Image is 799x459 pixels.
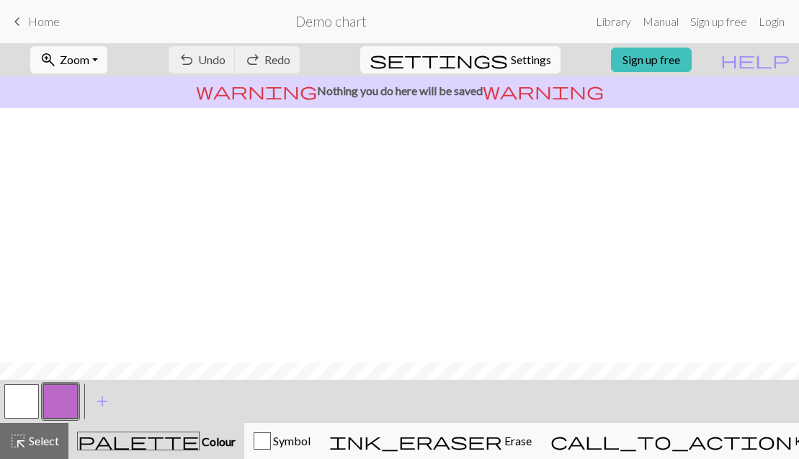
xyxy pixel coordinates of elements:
[60,53,89,66] span: Zoom
[360,46,561,73] button: SettingsSettings
[94,391,111,411] span: add
[295,13,367,30] h2: Demo chart
[720,50,790,70] span: help
[483,81,604,101] span: warning
[370,50,508,70] span: settings
[370,51,508,68] i: Settings
[200,435,236,448] span: Colour
[9,12,26,32] span: keyboard_arrow_left
[590,7,637,36] a: Library
[271,434,311,447] span: Symbol
[6,82,793,99] p: Nothing you do here will be saved
[9,431,27,451] span: highlight_alt
[9,9,60,34] a: Home
[27,434,59,447] span: Select
[753,7,790,36] a: Login
[28,14,60,28] span: Home
[320,423,541,459] button: Erase
[611,48,692,72] a: Sign up free
[78,431,199,451] span: palette
[68,423,244,459] button: Colour
[684,7,753,36] a: Sign up free
[550,431,793,451] span: call_to_action
[244,423,320,459] button: Symbol
[502,434,532,447] span: Erase
[637,7,684,36] a: Manual
[196,81,317,101] span: warning
[511,51,551,68] span: Settings
[40,50,57,70] span: zoom_in
[329,431,502,451] span: ink_eraser
[30,46,107,73] button: Zoom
